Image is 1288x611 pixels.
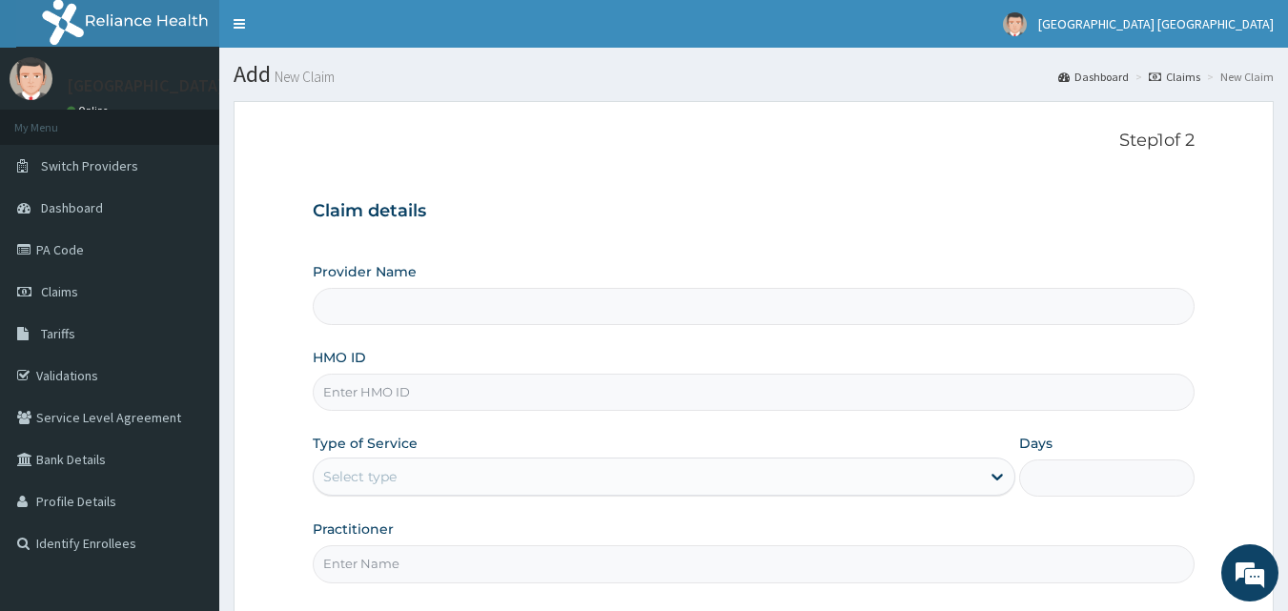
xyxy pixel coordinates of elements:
h1: Add [234,62,1274,87]
li: New Claim [1202,69,1274,85]
span: Claims [41,283,78,300]
span: Switch Providers [41,157,138,174]
input: Enter HMO ID [313,374,1196,411]
a: Online [67,104,112,117]
h3: Claim details [313,201,1196,222]
label: Provider Name [313,262,417,281]
p: Step 1 of 2 [313,131,1196,152]
img: User Image [10,57,52,100]
div: Select type [323,467,397,486]
input: Enter Name [313,545,1196,582]
a: Dashboard [1058,69,1129,85]
a: Claims [1149,69,1200,85]
span: Tariffs [41,325,75,342]
label: Practitioner [313,519,394,539]
img: User Image [1003,12,1027,36]
small: New Claim [271,70,335,84]
p: [GEOGRAPHIC_DATA] [GEOGRAPHIC_DATA] [67,77,385,94]
label: Type of Service [313,434,418,453]
span: Dashboard [41,199,103,216]
label: HMO ID [313,348,366,367]
label: Days [1019,434,1053,453]
span: [GEOGRAPHIC_DATA] [GEOGRAPHIC_DATA] [1038,15,1274,32]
